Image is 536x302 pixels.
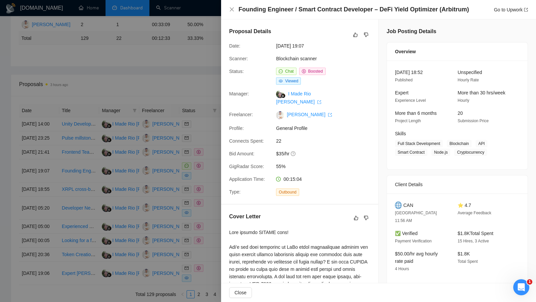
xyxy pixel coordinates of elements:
span: Cryptocurrency [454,149,487,156]
span: $1.8K [458,251,470,256]
span: message [279,69,283,73]
span: Status: [229,69,244,74]
a: [PERSON_NAME] export [287,112,332,117]
span: Full Stack Development [395,140,443,147]
span: Experience Level [395,98,426,103]
span: Bid Amount: [229,151,255,156]
span: Outbound [276,188,299,196]
h5: Proposal Details [229,27,271,35]
span: Node.js [431,149,451,156]
span: Expert [395,90,408,95]
img: c1lWOjexcAC_N5SDE5H2Q469lYLChdsmX-jrON6iAtbR2wHKeqLlH-HWdl5_PwciKs [276,111,284,119]
span: Project Length [395,119,421,123]
span: Type: [229,189,241,195]
span: 15 Hires, 3 Active [458,239,489,243]
span: 1 [527,279,532,285]
span: More than 6 months [395,110,437,116]
span: Manager: [229,91,249,96]
span: Boosted [308,69,323,74]
span: $35/hr [276,150,377,157]
span: Smart Contract [395,149,427,156]
span: [DATE] 19:07 [276,42,377,50]
span: Date: [229,43,240,49]
span: CAN [403,202,413,209]
span: Overview [395,48,416,55]
span: Blockchain [447,140,472,147]
span: [GEOGRAPHIC_DATA] 11:56 AM [395,211,437,223]
a: Go to Upworkexport [494,7,528,12]
img: gigradar-bm.png [281,93,285,98]
h5: Cover Letter [229,213,261,221]
span: 00:15:04 [283,176,302,182]
span: Profile: [229,126,244,131]
span: ⭐ 4.7 [458,203,471,208]
span: Application Time: [229,176,265,182]
span: General Profile [276,125,377,132]
span: Average Feedback [458,211,491,215]
span: Unspecified [458,70,482,75]
img: 🌐 [395,202,402,209]
span: Scanner: [229,56,248,61]
span: Published [395,78,413,82]
span: More than 30 hrs/week [458,90,505,95]
span: Total Spent [458,259,478,264]
div: Client Details [395,175,520,194]
a: I Made Rio [PERSON_NAME] export [276,91,321,104]
span: 4 Hours [395,267,409,271]
span: Connects Spent: [229,138,264,144]
span: Payment Verification [395,239,431,243]
span: Close [234,289,247,296]
a: Blockchain scanner [276,56,317,61]
span: eye [279,79,283,83]
button: dislike [362,214,370,222]
span: like [354,215,358,221]
h4: Founding Engineer / Smart Contract Developer – DeFi Yield Optimizer (Arbitrum) [239,5,469,14]
iframe: Intercom live chat [513,279,529,295]
span: dislike [364,32,368,37]
span: [DATE] 18:52 [395,70,423,75]
h5: Job Posting Details [387,27,436,35]
span: API [476,140,487,147]
span: 22 [276,137,377,145]
span: Submission Price [458,119,489,123]
span: 55% [276,163,377,170]
span: 20 [458,110,463,116]
span: Hourly [458,98,469,103]
span: $1.8K Total Spent [458,231,493,236]
button: dislike [362,31,370,39]
button: like [351,31,359,39]
span: export [524,8,528,12]
span: $50.00/hr avg hourly rate paid [395,251,438,264]
button: Close [229,7,234,12]
button: Close [229,287,252,298]
span: Hourly Rate [458,78,479,82]
span: GigRadar Score: [229,164,264,169]
span: question-circle [291,151,296,156]
span: ✅ Verified [395,231,418,236]
span: export [317,100,321,104]
span: Chat [285,69,293,74]
span: Skills [395,131,406,136]
span: like [353,32,358,37]
span: dollar [302,69,306,73]
span: Viewed [285,79,298,83]
span: dislike [364,215,368,221]
span: close [229,7,234,12]
span: export [328,113,332,117]
button: like [352,214,360,222]
span: clock-circle [276,177,281,181]
span: Freelancer: [229,112,253,117]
